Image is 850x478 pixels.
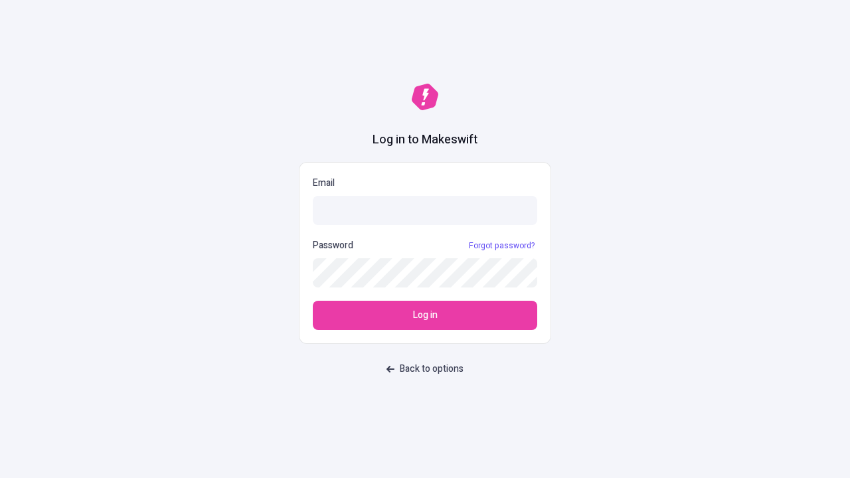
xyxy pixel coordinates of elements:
[400,362,464,376] span: Back to options
[379,357,471,381] button: Back to options
[313,238,353,253] p: Password
[313,176,537,191] p: Email
[313,196,537,225] input: Email
[413,308,438,323] span: Log in
[313,301,537,330] button: Log in
[373,131,477,149] h1: Log in to Makeswift
[466,240,537,251] a: Forgot password?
